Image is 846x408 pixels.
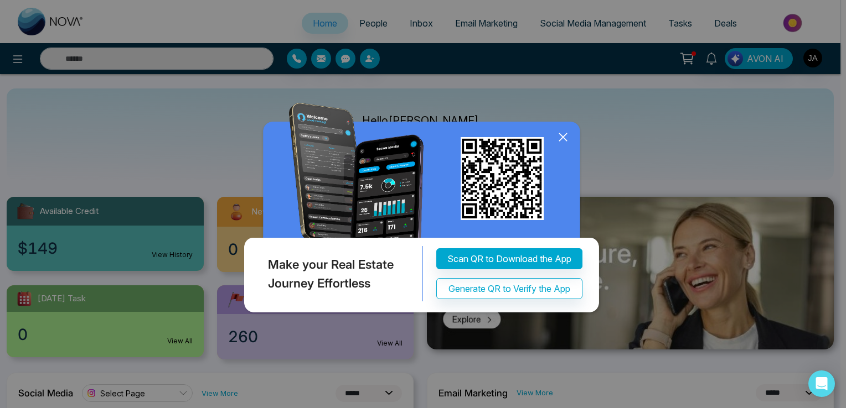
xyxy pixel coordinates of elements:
[461,137,544,220] img: qr_for_download_app.png
[436,249,582,270] button: Scan QR to Download the App
[808,370,835,397] div: Open Intercom Messenger
[241,247,423,302] div: Make your Real Estate Journey Effortless
[436,279,582,300] button: Generate QR to Verify the App
[241,103,605,318] img: QRModal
